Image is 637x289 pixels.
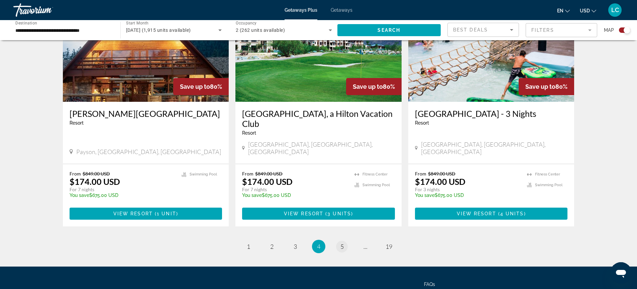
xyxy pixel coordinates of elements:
mat-select: Sort by [453,26,513,34]
span: Occupancy [236,21,257,25]
span: Map [604,25,614,35]
span: From [242,171,253,176]
span: Swimming Pool [190,172,217,176]
p: $675.00 USD [242,193,348,198]
div: 80% [173,78,229,95]
span: 2 [270,243,274,250]
a: [GEOGRAPHIC_DATA], a Hilton Vacation Club [242,109,395,129]
span: LC [611,7,619,13]
span: Save up to [525,83,555,90]
button: Filter [526,23,597,38]
span: Best Deals [453,27,488,32]
span: Fitness Center [535,172,560,176]
span: [GEOGRAPHIC_DATA], [GEOGRAPHIC_DATA], [GEOGRAPHIC_DATA] [248,141,395,155]
span: Fitness Center [362,172,388,176]
span: ( ) [153,211,178,216]
div: 80% [519,78,574,95]
span: $849.00 USD [255,171,283,176]
span: Save up to [180,83,210,90]
span: en [557,8,563,13]
span: $849.00 USD [428,171,455,176]
span: $849.00 USD [83,171,110,176]
a: Travorium [13,1,80,19]
span: 4 units [500,211,524,216]
p: $174.00 USD [242,176,293,187]
iframe: Button to launch messaging window [610,262,632,284]
span: Start Month [126,21,148,25]
span: 2 (262 units available) [236,27,285,33]
button: Change language [557,6,570,15]
button: View Resort(3 units) [242,208,395,220]
span: You save [242,193,262,198]
a: Getaways Plus [285,7,317,13]
span: Save up to [353,83,383,90]
nav: Pagination [63,240,574,253]
p: $675.00 USD [70,193,175,198]
span: Resort [70,120,84,126]
span: 3 units [327,211,351,216]
span: 5 [340,243,344,250]
span: ( ) [323,211,353,216]
button: View Resort(1 unit) [70,208,222,220]
a: FAQs [424,282,435,287]
button: Search [337,24,441,36]
span: 1 unit [157,211,176,216]
span: You save [70,193,89,198]
span: ( ) [496,211,526,216]
span: View Resort [284,211,323,216]
span: View Resort [113,211,153,216]
span: 4 [317,243,320,250]
span: Resort [415,120,429,126]
a: [PERSON_NAME][GEOGRAPHIC_DATA] [70,109,222,119]
span: Search [378,27,400,33]
span: Swimming Pool [535,183,562,187]
span: Swimming Pool [362,183,390,187]
span: Destination [15,20,37,25]
span: 3 [294,243,297,250]
p: For 7 nights [242,187,348,193]
span: 1 [247,243,250,250]
span: From [415,171,426,176]
p: $675.00 USD [415,193,521,198]
p: $174.00 USD [70,176,120,187]
span: You save [415,193,435,198]
div: 80% [346,78,402,95]
a: Getaways [331,7,352,13]
span: [DATE] (1,915 units available) [126,27,191,33]
span: ... [363,243,367,250]
button: User Menu [606,3,624,17]
span: 19 [386,243,392,250]
span: Resort [242,130,256,136]
span: From [70,171,81,176]
span: View Resort [457,211,496,216]
button: Change currency [580,6,596,15]
span: [GEOGRAPHIC_DATA], [GEOGRAPHIC_DATA], [GEOGRAPHIC_DATA] [421,141,568,155]
button: View Resort(4 units) [415,208,568,220]
span: Payson, [GEOGRAPHIC_DATA], [GEOGRAPHIC_DATA] [76,148,221,155]
p: For 3 nights [415,187,521,193]
p: For 7 nights [70,187,175,193]
span: USD [580,8,590,13]
a: [GEOGRAPHIC_DATA] - 3 Nights [415,109,568,119]
p: $174.00 USD [415,176,465,187]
